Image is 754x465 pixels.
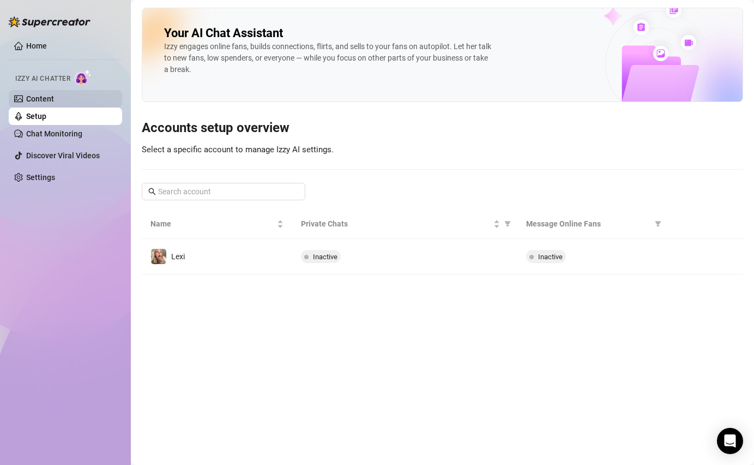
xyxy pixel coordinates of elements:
[655,220,661,227] span: filter
[717,428,743,454] div: Open Intercom Messenger
[26,173,55,182] a: Settings
[148,188,156,195] span: search
[292,209,518,239] th: Private Chats
[26,112,46,121] a: Setup
[504,220,511,227] span: filter
[142,209,292,239] th: Name
[313,253,337,261] span: Inactive
[151,249,166,264] img: Lexi
[164,41,491,75] div: Izzy engages online fans, builds connections, flirts, and sells to your fans on autopilot. Let he...
[158,186,290,198] input: Search account
[26,94,54,103] a: Content
[538,253,563,261] span: Inactive
[171,252,185,261] span: Lexi
[653,216,663,232] span: filter
[26,151,100,160] a: Discover Viral Videos
[150,218,275,230] span: Name
[75,69,92,85] img: AI Chatter
[26,129,82,138] a: Chat Monitoring
[26,41,47,50] a: Home
[502,216,513,232] span: filter
[142,145,334,154] span: Select a specific account to manage Izzy AI settings.
[164,26,283,41] h2: Your AI Chat Assistant
[526,218,650,230] span: Message Online Fans
[9,16,91,27] img: logo-BBDzfeDw.svg
[301,218,492,230] span: Private Chats
[15,74,70,84] span: Izzy AI Chatter
[142,120,743,137] h3: Accounts setup overview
